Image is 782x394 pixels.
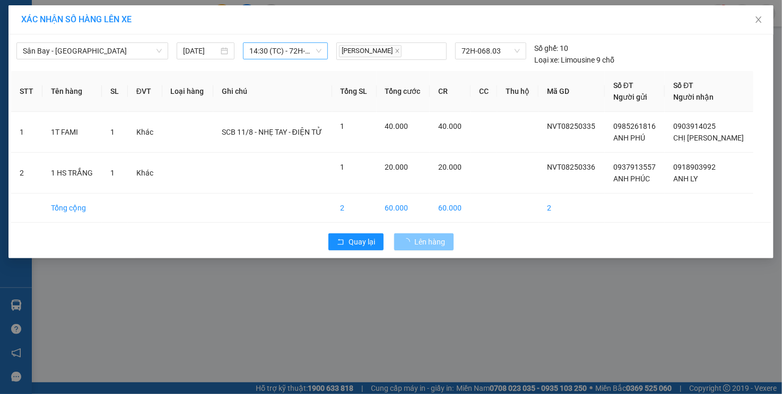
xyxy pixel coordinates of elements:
[673,134,744,142] span: CHỊ [PERSON_NAME]
[128,71,162,112] th: ĐVT
[101,9,187,34] div: VP 108 [PERSON_NAME]
[42,153,102,194] td: 1 HS TRẮNG
[21,14,132,24] span: XÁC NHẬN SỐ HÀNG LÊN XE
[162,71,213,112] th: Loại hàng
[673,93,714,101] span: Người nhận
[11,112,42,153] td: 1
[385,163,409,171] span: 20.000
[613,93,647,101] span: Người gửi
[613,134,645,142] span: ANH PHÚ
[110,169,115,177] span: 1
[9,47,94,60] div: ANH PHÚC
[430,71,471,112] th: CR
[438,122,462,130] span: 40.000
[102,71,128,112] th: SL
[42,71,102,112] th: Tên hàng
[110,128,115,136] span: 1
[414,236,445,248] span: Lên hàng
[101,34,187,47] div: ANH LY
[11,71,42,112] th: STT
[328,233,384,250] button: rollbackQuay lại
[497,71,538,112] th: Thu hộ
[403,238,414,246] span: loading
[222,128,322,136] span: SCB 11/8 - NHẸ TAY - ĐIỆN TỬ
[538,194,605,223] td: 2
[128,112,162,153] td: Khác
[11,153,42,194] td: 2
[471,71,498,112] th: CC
[462,43,520,59] span: 72H-068.03
[535,42,559,54] span: Số ghế:
[385,122,409,130] span: 40.000
[128,153,162,194] td: Khác
[377,71,430,112] th: Tổng cước
[213,71,332,112] th: Ghi chú
[339,45,402,57] span: [PERSON_NAME]
[117,62,157,81] span: VPVT
[535,54,615,66] div: Limousine 9 chỗ
[394,233,454,250] button: Lên hàng
[613,163,656,171] span: 0937913557
[754,15,763,24] span: close
[547,122,595,130] span: NVT08250335
[332,71,377,112] th: Tổng SL
[673,174,698,183] span: ANH LY
[42,194,102,223] td: Tổng cộng
[349,236,375,248] span: Quay lại
[183,45,219,57] input: 11/08/2025
[613,122,656,130] span: 0985261816
[341,122,345,130] span: 1
[249,43,322,59] span: 14:30 (TC) - 72H-068.03
[535,54,560,66] span: Loại xe:
[438,163,462,171] span: 20.000
[341,163,345,171] span: 1
[538,71,605,112] th: Mã GD
[101,10,127,21] span: Nhận:
[101,47,187,62] div: 0918903992
[535,42,569,54] div: 10
[673,81,693,90] span: Số ĐT
[332,194,377,223] td: 2
[9,60,94,75] div: 0937913557
[101,68,117,79] span: DĐ:
[9,9,94,47] div: VP 184 [PERSON_NAME] - HCM
[23,43,162,59] span: Sân Bay - Vũng Tàu
[613,81,633,90] span: Số ĐT
[395,48,400,54] span: close
[42,112,102,153] td: 1T FAMI
[673,122,716,130] span: 0903914025
[673,163,716,171] span: 0918903992
[613,174,650,183] span: ANH PHÚC
[547,163,595,171] span: NVT08250336
[337,238,344,247] span: rollback
[430,194,471,223] td: 60.000
[744,5,774,35] button: Close
[377,194,430,223] td: 60.000
[9,10,25,21] span: Gửi:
